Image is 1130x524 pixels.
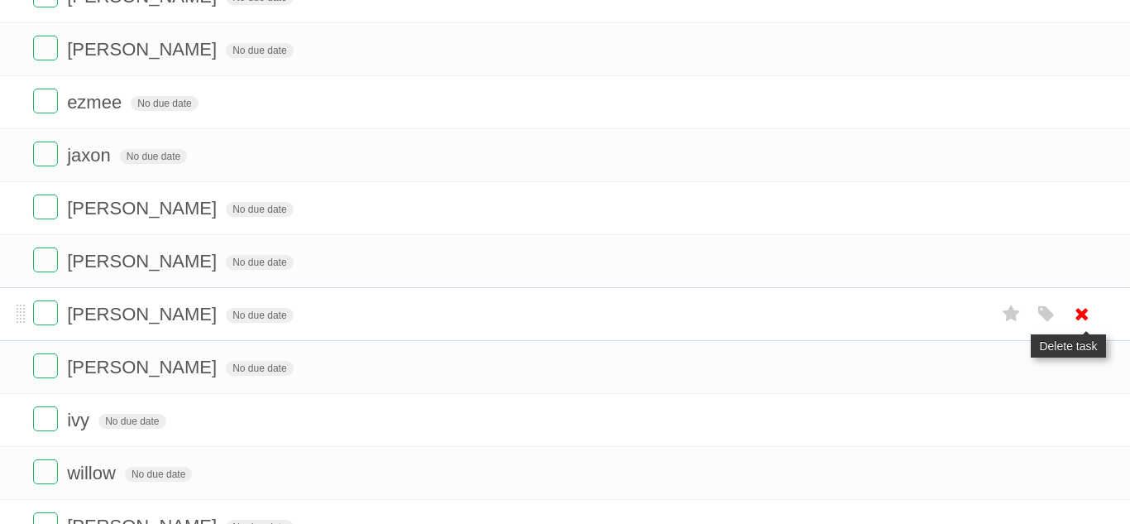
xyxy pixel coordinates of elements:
span: jaxon [67,145,115,166]
label: Done [33,89,58,113]
label: Done [33,406,58,431]
label: Done [33,300,58,325]
span: No due date [131,96,198,111]
label: Done [33,353,58,378]
label: Done [33,195,58,219]
span: willow [67,463,120,483]
span: No due date [226,255,293,270]
span: No due date [125,467,192,482]
span: No due date [98,414,165,429]
span: ivy [67,410,93,430]
span: [PERSON_NAME] [67,251,221,272]
span: ezmee [67,92,126,113]
span: [PERSON_NAME] [67,198,221,219]
span: No due date [226,43,293,58]
label: Done [33,459,58,484]
span: No due date [120,149,187,164]
span: [PERSON_NAME] [67,39,221,60]
span: No due date [226,308,293,323]
label: Done [33,36,58,60]
span: No due date [226,361,293,376]
span: [PERSON_NAME] [67,357,221,377]
label: Star task [996,300,1027,328]
span: [PERSON_NAME] [67,304,221,324]
span: No due date [226,202,293,217]
label: Done [33,142,58,166]
label: Done [33,248,58,272]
